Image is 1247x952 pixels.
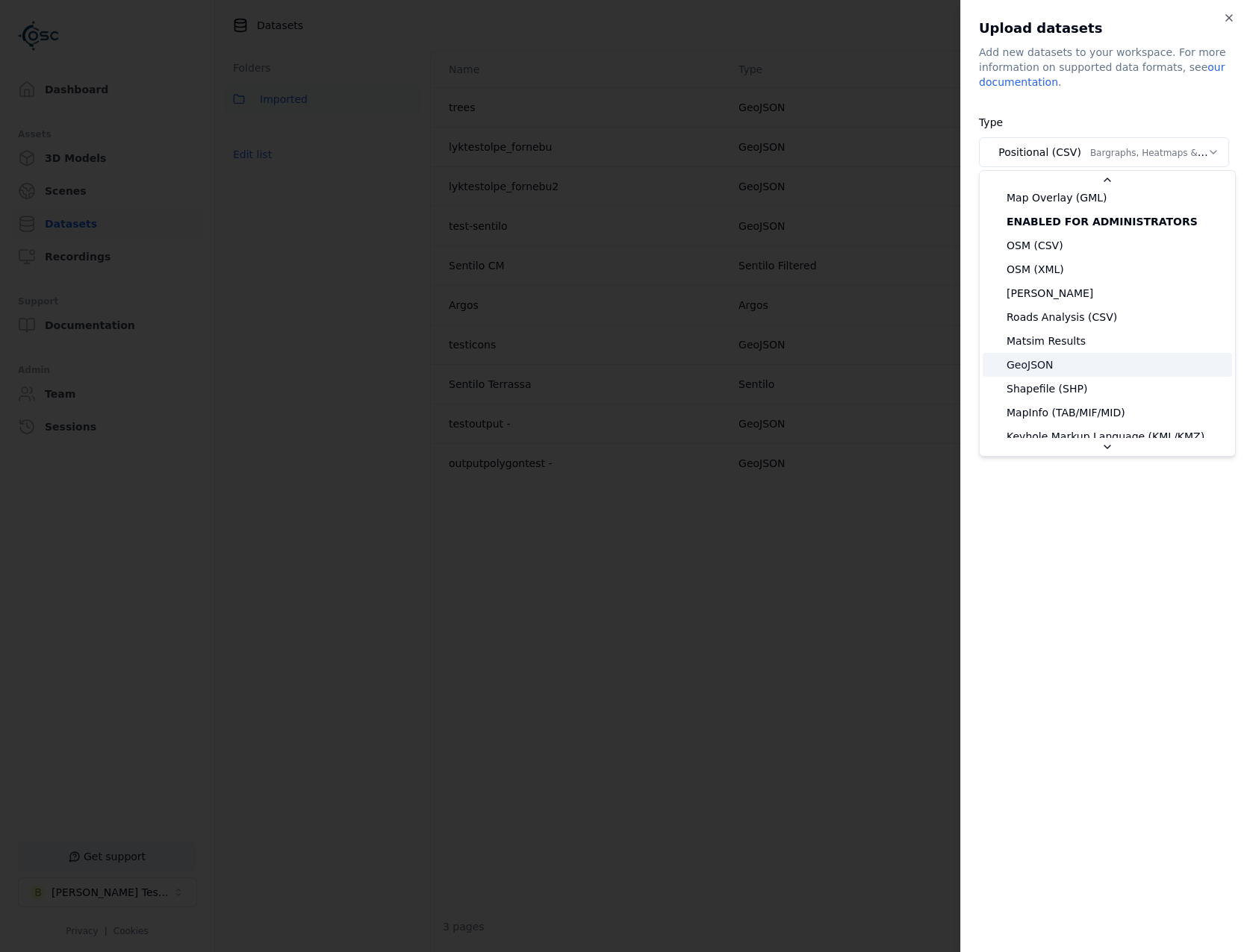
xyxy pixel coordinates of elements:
[1007,405,1125,420] span: MapInfo (TAB/MIF/MID)
[1007,310,1117,325] span: Roads Analysis (CSV)
[1007,286,1093,301] span: [PERSON_NAME]
[983,210,1232,234] div: Enabled for administrators
[1007,190,1107,205] span: Map Overlay (GML)
[1007,429,1204,444] span: Keyhole Markup Language (KML/KMZ)
[1007,357,1054,372] span: GeoJSON
[1007,262,1064,277] span: OSM (XML)
[1007,333,1086,348] span: Matsim Results
[1007,381,1087,396] span: Shapefile (SHP)
[1007,238,1063,253] span: OSM (CSV)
